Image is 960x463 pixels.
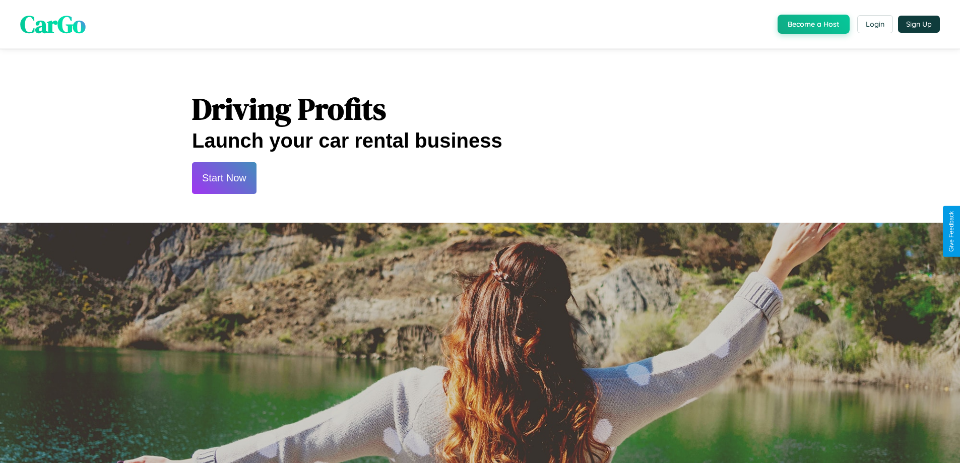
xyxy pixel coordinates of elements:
span: CarGo [20,8,86,41]
div: Give Feedback [948,211,955,252]
button: Become a Host [778,15,850,34]
button: Start Now [192,162,257,194]
button: Sign Up [898,16,940,33]
h1: Driving Profits [192,88,768,129]
button: Login [857,15,893,33]
h2: Launch your car rental business [192,129,768,152]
